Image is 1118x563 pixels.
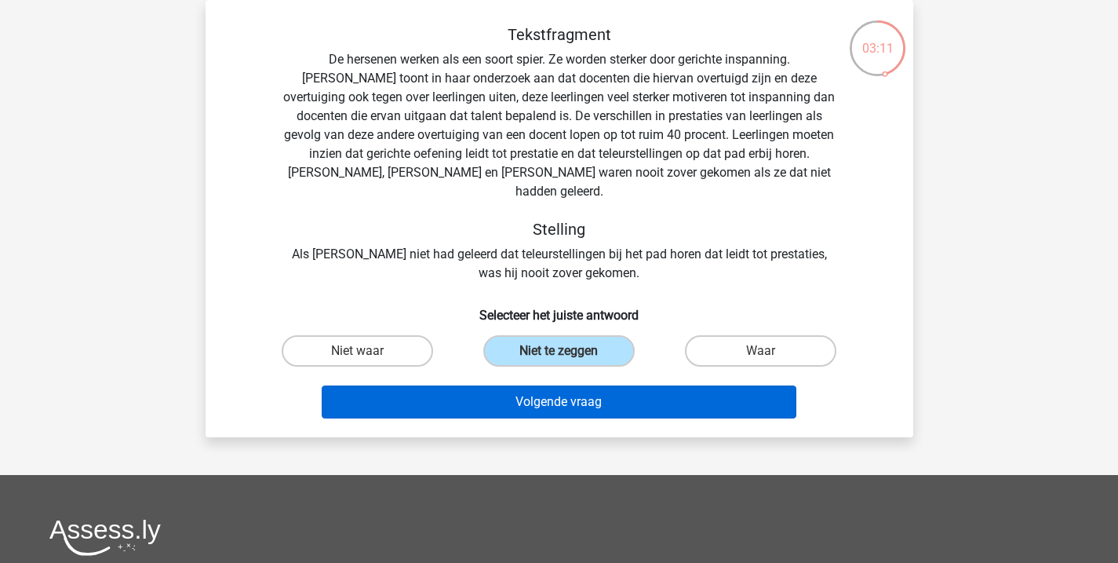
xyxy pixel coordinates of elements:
[281,220,838,239] h5: Stelling
[282,335,433,367] label: Niet waar
[848,19,907,58] div: 03:11
[483,335,635,367] label: Niet te zeggen
[231,295,888,323] h6: Selecteer het juiste antwoord
[685,335,836,367] label: Waar
[322,386,796,419] button: Volgende vraag
[49,519,161,556] img: Assessly logo
[231,25,888,283] div: De hersenen werken als een soort spier. Ze worden sterker door gerichte inspanning. [PERSON_NAME]...
[281,25,838,44] h5: Tekstfragment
